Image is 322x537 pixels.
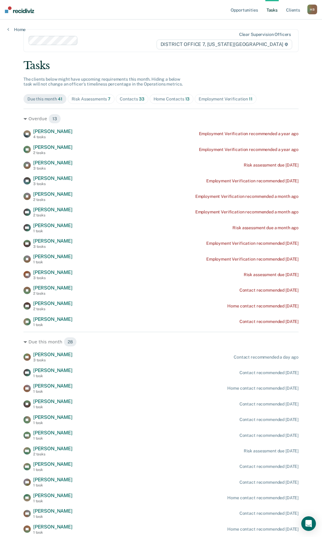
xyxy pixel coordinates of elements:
div: 1 task [33,389,73,394]
span: [PERSON_NAME] [33,508,73,514]
div: Employment Verification recommended a year ago [199,147,299,152]
div: Open Intercom Messenger [301,516,316,531]
div: Contact recommended [DATE] [239,480,299,485]
div: Contact recommended [DATE] [239,288,299,293]
div: Employment Verification recommended [DATE] [206,178,299,184]
div: Risk Assessments [72,97,111,102]
div: Contact recommended [DATE] [239,370,299,375]
div: Home contact recommended [DATE] [227,386,299,391]
span: [PERSON_NAME] [33,269,73,275]
span: [PERSON_NAME] [33,430,73,436]
span: [PERSON_NAME] [33,300,73,306]
div: Due this month [27,97,62,102]
div: Risk assessment due [DATE] [244,163,299,168]
div: 2 tasks [33,291,73,296]
span: 41 [58,97,62,101]
div: 2 tasks [33,213,73,217]
div: Contact recommended [DATE] [239,433,299,438]
div: 1 task [33,421,73,425]
span: [PERSON_NAME] [33,477,73,483]
span: [PERSON_NAME] [33,316,73,322]
div: 3 tasks [33,358,73,362]
button: HB [307,5,317,14]
span: [PERSON_NAME] [33,446,73,451]
span: [PERSON_NAME] [33,398,73,404]
span: [PERSON_NAME] [33,352,73,357]
div: 2 tasks [33,198,73,202]
span: 33 [139,97,144,101]
div: Contact recommended [DATE] [239,319,299,324]
div: 3 tasks [33,166,73,170]
span: [PERSON_NAME] [33,254,73,259]
span: 11 [249,97,253,101]
span: 13 [185,97,190,101]
div: Home contact recommended [DATE] [227,527,299,532]
div: 1 task [33,499,73,503]
div: 1 task [33,374,73,378]
div: Home Contacts [154,97,190,102]
div: Contact recommended [DATE] [239,402,299,407]
div: 4 tasks [33,135,73,139]
span: [PERSON_NAME] [33,285,73,291]
span: The clients below might have upcoming requirements this month. Hiding a below task will not chang... [23,77,183,87]
span: [PERSON_NAME] [33,160,73,166]
span: [PERSON_NAME] [33,461,73,467]
div: 2 tasks [33,452,73,456]
div: 1 task [33,514,73,519]
div: Clear supervision officers [239,32,291,37]
span: 13 [48,114,61,124]
div: Contact recommended [DATE] [239,511,299,516]
div: 1 task [33,436,73,440]
span: [PERSON_NAME] [33,128,73,134]
div: Contact recommended [DATE] [239,464,299,469]
span: [PERSON_NAME] [33,524,73,530]
span: DISTRICT OFFICE 7, [US_STATE][GEOGRAPHIC_DATA] [157,40,292,49]
span: [PERSON_NAME] [33,191,73,197]
div: Employment Verification recommended a month ago [195,194,299,199]
div: 1 task [33,229,73,233]
div: 1 task [33,323,73,327]
span: 28 [64,337,77,347]
div: Employment Verification recommended [DATE] [206,241,299,246]
span: [PERSON_NAME] [33,367,73,373]
div: Employment Verification [199,97,252,102]
span: [PERSON_NAME] [33,383,73,389]
div: Tasks [23,59,299,72]
div: Due this month 28 [23,337,299,347]
div: 3 tasks [33,276,73,280]
div: Overdue 13 [23,114,299,124]
div: Employment Verification recommended a year ago [199,131,299,136]
div: 1 task [33,260,73,264]
span: [PERSON_NAME] [33,175,73,181]
img: Recidiviz [5,6,34,13]
div: H B [307,5,317,14]
div: Home contact recommended [DATE] [227,304,299,309]
span: [PERSON_NAME] [33,207,73,212]
span: [PERSON_NAME] [33,414,73,420]
div: 3 tasks [33,244,73,249]
div: Employment Verification recommended [DATE] [206,257,299,262]
div: Risk assessment due [DATE] [244,448,299,454]
div: 1 task [33,468,73,472]
div: 1 task [33,483,73,487]
div: 3 tasks [33,182,73,186]
a: Home [7,27,26,32]
span: [PERSON_NAME] [33,223,73,228]
div: Employment Verification recommended a month ago [195,209,299,215]
div: 2 tasks [33,151,73,155]
div: Contacts [120,97,144,102]
div: Risk assessment due [DATE] [244,272,299,277]
div: Risk assessment due a month ago [232,225,299,230]
div: Home contact recommended [DATE] [227,495,299,500]
div: 1 task [33,405,73,409]
div: Contact recommended [DATE] [239,417,299,422]
span: [PERSON_NAME] [33,238,73,244]
span: [PERSON_NAME] [33,144,73,150]
div: 2 tasks [33,307,73,311]
div: Contact recommended a day ago [234,355,299,360]
div: 1 task [33,530,73,535]
span: 7 [108,97,111,101]
span: [PERSON_NAME] [33,493,73,498]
